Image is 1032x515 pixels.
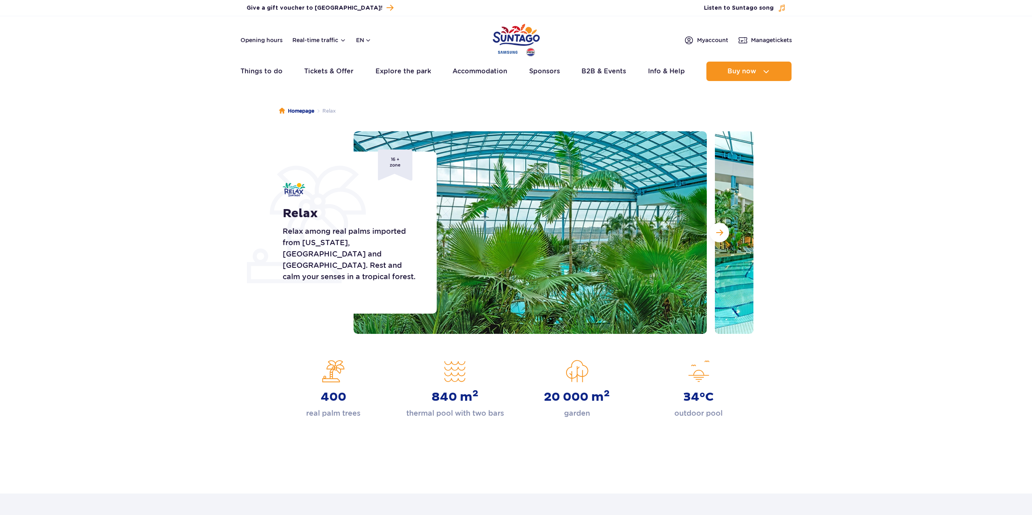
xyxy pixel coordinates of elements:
a: Accommodation [453,62,507,81]
button: Buy now [706,62,792,81]
button: Listen to Suntago song [704,4,786,12]
a: Homepage [279,107,314,115]
span: My account [697,36,728,44]
span: Manage tickets [751,36,792,44]
p: thermal pool with two bars [406,408,504,419]
img: Relax [283,183,305,197]
a: Sponsors [529,62,560,81]
p: real palm trees [306,408,360,419]
span: 16 + zone [378,150,412,181]
span: Buy now [727,68,756,75]
span: Listen to Suntago song [704,4,774,12]
h1: Relax [283,206,418,221]
span: Give a gift voucher to [GEOGRAPHIC_DATA]! [247,4,382,12]
a: Myaccount [684,35,728,45]
button: Real-time traffic [292,37,346,43]
a: Tickets & Offer [304,62,354,81]
button: en [356,36,371,44]
a: Opening hours [240,36,283,44]
a: Managetickets [738,35,792,45]
strong: 400 [321,390,346,404]
p: outdoor pool [674,408,723,419]
a: Info & Help [648,62,685,81]
a: Park of Poland [493,20,540,58]
a: Things to do [240,62,283,81]
li: Relax [314,107,336,115]
a: Give a gift voucher to [GEOGRAPHIC_DATA]! [247,2,393,13]
a: Explore the park [375,62,431,81]
p: garden [564,408,590,419]
strong: 20 000 m [544,390,610,404]
sup: 2 [472,388,478,399]
button: Next slide [710,223,729,242]
strong: 34°C [683,390,714,404]
a: B2B & Events [581,62,626,81]
p: Relax among real palms imported from [US_STATE], [GEOGRAPHIC_DATA] and [GEOGRAPHIC_DATA]. Rest an... [283,226,418,282]
strong: 840 m [431,390,478,404]
sup: 2 [604,388,610,399]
